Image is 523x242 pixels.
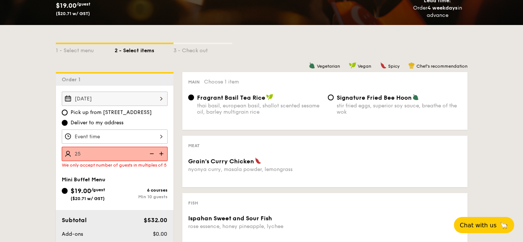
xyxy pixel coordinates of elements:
span: Ispahan Sweet and Sour Fish [188,215,272,222]
span: 🦙 [499,221,508,229]
span: ($20.71 w/ GST) [71,196,105,201]
span: Mini Buffet Menu [62,177,105,183]
div: thai basil, european basil, shallot scented sesame oil, barley multigrain rice [197,103,322,115]
span: $532.00 [144,217,167,224]
div: Min 10 guests [115,194,168,199]
img: icon-add.58712e84.svg [157,147,168,161]
span: $19.00 [71,187,91,195]
span: Add-ons [62,231,83,237]
div: 1 - Select menu [56,44,115,54]
button: Chat with us🦙 [454,217,514,233]
span: Choose 1 item [204,79,239,85]
span: ($20.71 w/ GST) [56,11,90,16]
strong: 4 weekdays [427,5,458,11]
input: Signature Fried Bee Hoonstir fried eggs, superior soy sauce, breathe of the wok [328,95,334,100]
span: Order 1 [62,76,83,83]
span: Meat [188,143,200,148]
div: We only accept number of guests in multiples of 5 [62,163,168,168]
img: icon-spicy.37a8142b.svg [255,157,261,164]
span: Vegan [358,64,371,69]
div: nyonya curry, masala powder, lemongrass [188,166,322,172]
img: icon-reduce.1d2dbef1.svg [146,147,157,161]
input: Pick up from [STREET_ADDRESS] [62,110,68,115]
span: Pick up from [STREET_ADDRESS] [71,109,152,116]
span: Spicy [388,64,400,69]
span: $19.00 [56,1,76,10]
img: icon-vegetarian.fe4039eb.svg [412,94,419,100]
span: Vegetarian [317,64,340,69]
img: icon-spicy.37a8142b.svg [380,62,387,69]
input: Deliver to my address [62,120,68,126]
input: Fragrant Basil Tea Ricethai basil, european basil, shallot scented sesame oil, barley multigrain ... [188,95,194,100]
div: 2 - Select items [115,44,173,54]
img: icon-vegetarian.fe4039eb.svg [309,62,315,69]
span: Subtotal [62,217,87,224]
span: /guest [91,187,105,192]
div: stir fried eggs, superior soy sauce, breathe of the wok [337,103,462,115]
img: icon-chef-hat.a58ddaea.svg [408,62,415,69]
span: /guest [76,1,90,7]
input: $19.00/guest($20.71 w/ GST)6 coursesMin 10 guests [62,188,68,194]
img: icon-vegan.f8ff3823.svg [266,94,273,100]
span: Fragrant Basil Tea Rice [197,94,265,101]
span: Main [188,79,200,85]
span: Signature Fried Bee Hoon [337,94,412,101]
span: $0.00 [153,231,167,237]
div: 3 - Check out [173,44,232,54]
div: rose essence, honey pineapple, lychee [188,223,322,229]
div: 6 courses [115,188,168,193]
span: Chef's recommendation [416,64,468,69]
span: Fish [188,200,198,206]
span: Chat with us [460,222,497,229]
span: Grain's Curry Chicken [188,158,254,165]
input: Event date [62,92,168,106]
img: icon-vegan.f8ff3823.svg [349,62,356,69]
div: Order in advance [405,4,470,19]
input: Event time [62,129,168,144]
span: Deliver to my address [71,119,123,127]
